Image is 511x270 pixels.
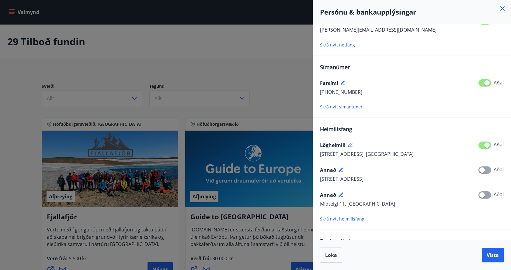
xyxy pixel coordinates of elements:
span: Midteigi 11, [GEOGRAPHIC_DATA] [320,200,395,207]
span: [STREET_ADDRESS] [320,176,363,182]
span: Vista [487,252,499,258]
span: [PHONE_NUMBER] [320,89,362,95]
button: Loka [320,248,342,263]
span: Loka [325,252,337,258]
span: Skrá nýtt símanúmer [320,104,363,110]
button: Vista [482,248,504,262]
span: Farsími [320,80,338,87]
span: Skrá nýtt heimilisfang [320,216,364,222]
span: Heimilisfang [320,125,352,133]
h4: Persónu & bankaupplýsingar [320,7,504,16]
span: [STREET_ADDRESS], [GEOGRAPHIC_DATA] [320,151,414,157]
span: Aðal [494,191,504,198]
span: Aðal [494,79,504,86]
span: Skrá nýtt netfang [320,42,355,48]
span: [PERSON_NAME][EMAIL_ADDRESS][DOMAIN_NAME] [320,26,436,33]
span: Annað [320,167,336,173]
span: Aðal [494,141,504,148]
span: Aðal [494,166,504,173]
span: Annað [320,192,336,198]
span: Símanúmer [320,63,350,71]
span: Lögheimili [320,142,346,149]
span: Bankareikningur [320,238,362,245]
